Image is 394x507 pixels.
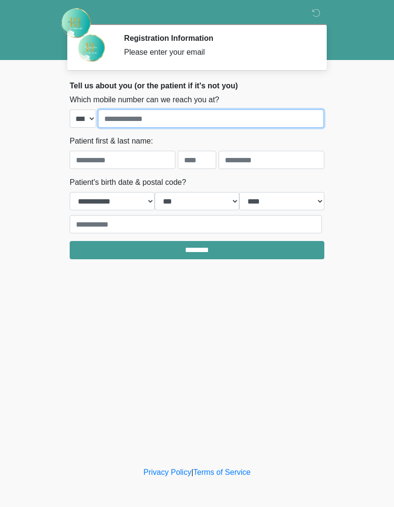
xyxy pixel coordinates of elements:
[77,34,106,62] img: Agent Avatar
[70,81,324,90] h2: Tell us about you (or the patient if it's not you)
[70,177,186,188] label: Patient's birth date & postal code?
[191,468,193,476] a: |
[193,468,250,476] a: Terms of Service
[144,468,192,476] a: Privacy Policy
[70,135,153,147] label: Patient first & last name:
[70,94,219,106] label: Which mobile number can we reach you at?
[124,47,310,58] div: Please enter your email
[60,7,92,39] img: Rehydrate Aesthetics & Wellness Logo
